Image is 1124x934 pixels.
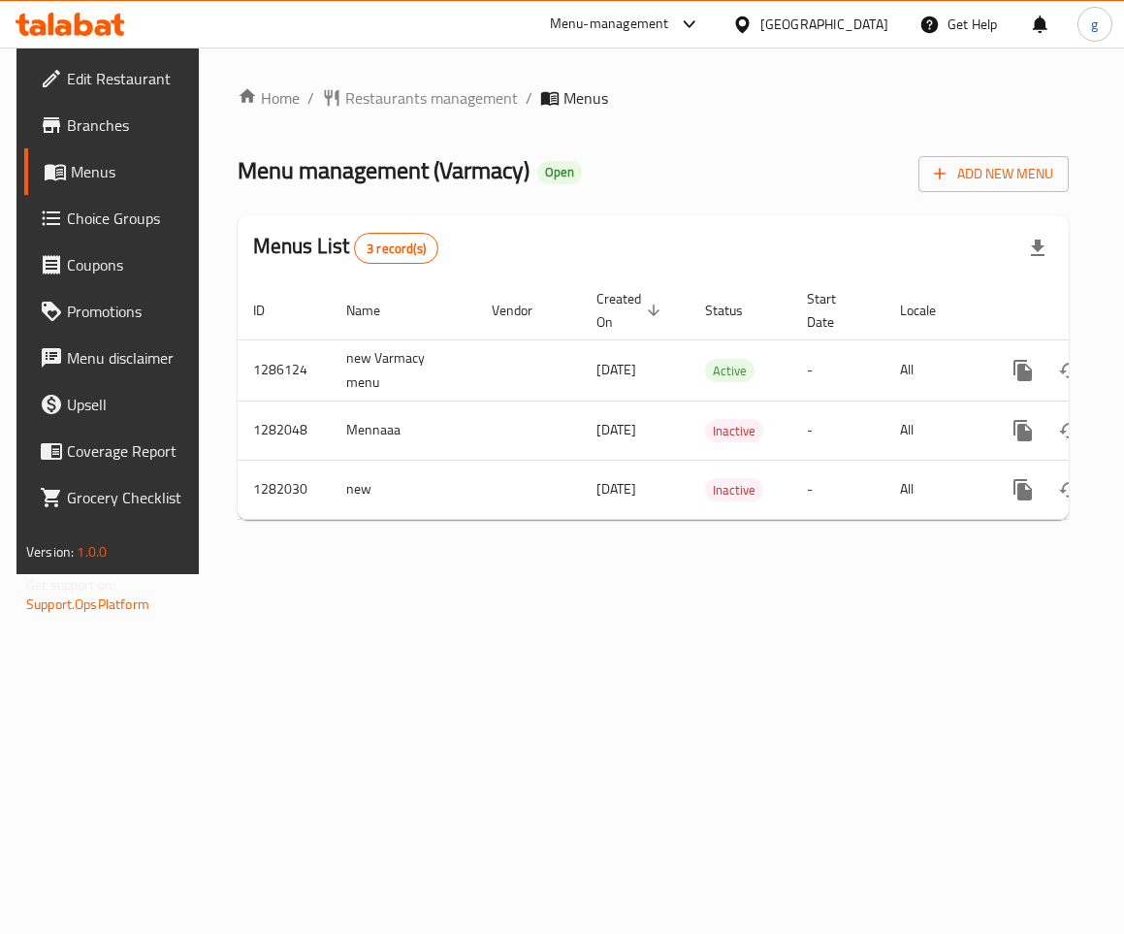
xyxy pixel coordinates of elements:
[67,300,189,323] span: Promotions
[26,539,74,564] span: Version:
[67,346,189,370] span: Menu disclaimer
[884,339,984,401] td: All
[1046,407,1093,454] button: Change Status
[253,232,438,264] h2: Menus List
[77,539,107,564] span: 1.0.0
[24,335,205,381] a: Menu disclaimer
[238,148,530,192] span: Menu management ( Varmacy )
[67,113,189,137] span: Branches
[1000,467,1046,513] button: more
[705,420,763,442] span: Inactive
[537,164,582,180] span: Open
[331,401,476,460] td: Mennaaa
[791,401,884,460] td: -
[807,287,861,334] span: Start Date
[596,287,666,334] span: Created On
[253,299,290,322] span: ID
[24,148,205,195] a: Menus
[934,162,1053,186] span: Add New Menu
[346,299,405,322] span: Name
[918,156,1069,192] button: Add New Menu
[791,339,884,401] td: -
[71,160,189,183] span: Menus
[492,299,558,322] span: Vendor
[550,13,669,36] div: Menu-management
[884,460,984,519] td: All
[705,299,768,322] span: Status
[596,357,636,382] span: [DATE]
[24,195,205,242] a: Choice Groups
[24,474,205,521] a: Grocery Checklist
[24,242,205,288] a: Coupons
[705,478,763,501] div: Inactive
[596,417,636,442] span: [DATE]
[1014,225,1061,272] div: Export file
[24,288,205,335] a: Promotions
[24,102,205,148] a: Branches
[705,479,763,501] span: Inactive
[1000,347,1046,394] button: more
[1091,14,1098,35] span: g
[24,428,205,474] a: Coverage Report
[563,86,608,110] span: Menus
[354,233,438,264] div: Total records count
[238,401,331,460] td: 1282048
[537,161,582,184] div: Open
[791,460,884,519] td: -
[238,460,331,519] td: 1282030
[67,207,189,230] span: Choice Groups
[322,86,518,110] a: Restaurants management
[24,55,205,102] a: Edit Restaurant
[238,86,1069,110] nav: breadcrumb
[1046,467,1093,513] button: Change Status
[705,359,755,382] div: Active
[24,381,205,428] a: Upsell
[1000,407,1046,454] button: more
[238,339,331,401] td: 1286124
[26,572,115,597] span: Get support on:
[705,360,755,382] span: Active
[760,14,888,35] div: [GEOGRAPHIC_DATA]
[331,339,476,401] td: new Varmacy menu
[355,240,437,258] span: 3 record(s)
[345,86,518,110] span: Restaurants management
[67,486,189,509] span: Grocery Checklist
[1046,347,1093,394] button: Change Status
[67,67,189,90] span: Edit Restaurant
[26,592,149,617] a: Support.OpsPlatform
[884,401,984,460] td: All
[67,393,189,416] span: Upsell
[307,86,314,110] li: /
[526,86,532,110] li: /
[596,476,636,501] span: [DATE]
[67,253,189,276] span: Coupons
[238,86,300,110] a: Home
[705,419,763,442] div: Inactive
[331,460,476,519] td: new
[900,299,961,322] span: Locale
[67,439,189,463] span: Coverage Report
